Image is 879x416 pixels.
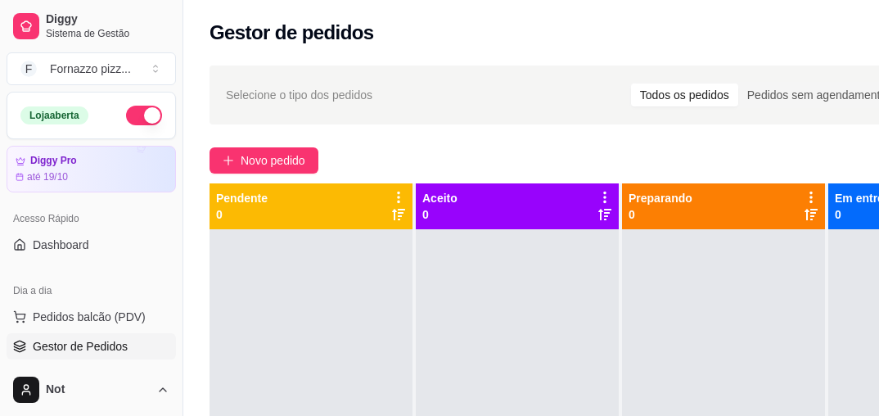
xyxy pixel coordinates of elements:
div: Fornazzo pizz ... [50,61,131,77]
a: Gestor de Pedidos [7,333,176,359]
span: plus [223,155,234,166]
span: Not [46,382,150,397]
article: até 19/10 [27,170,68,183]
p: 0 [422,206,458,223]
p: Preparando [629,190,692,206]
span: Gestor de Pedidos [33,338,128,355]
div: Loja aberta [20,106,88,124]
div: Acesso Rápido [7,206,176,232]
div: Todos os pedidos [631,84,738,106]
button: Alterar Status [126,106,162,125]
article: Diggy Pro [30,155,77,167]
span: Dashboard [33,237,89,253]
button: Pedidos balcão (PDV) [7,304,176,330]
span: Selecione o tipo dos pedidos [226,86,372,104]
p: Pendente [216,190,268,206]
p: 0 [629,206,692,223]
span: Novo pedido [241,151,305,170]
a: DiggySistema de Gestão [7,7,176,46]
button: Novo pedido [210,147,318,174]
span: Pedidos balcão (PDV) [33,309,146,325]
a: Diggy Proaté 19/10 [7,146,176,192]
p: Aceito [422,190,458,206]
span: Sistema de Gestão [46,27,169,40]
span: F [20,61,37,77]
button: Not [7,370,176,409]
h2: Gestor de pedidos [210,20,374,46]
div: Dia a dia [7,278,176,304]
span: Diggy [46,12,169,27]
p: 0 [216,206,268,223]
a: Dashboard [7,232,176,258]
button: Select a team [7,52,176,85]
a: Lista de Pedidos [7,363,176,389]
